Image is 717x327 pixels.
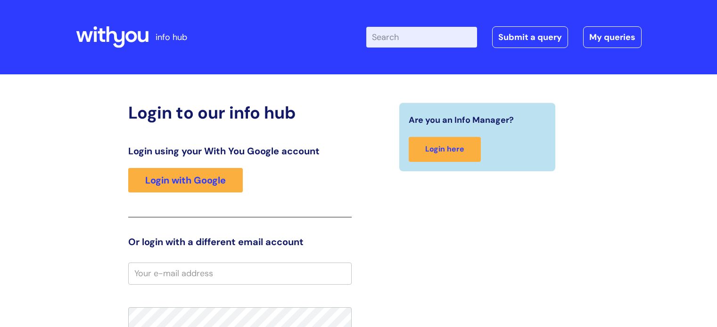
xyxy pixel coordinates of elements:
[128,236,352,247] h3: Or login with a different email account
[409,112,514,128] span: Are you an Info Manager?
[128,145,352,157] h3: Login using your With You Google account
[128,168,243,192] a: Login with Google
[366,27,477,48] input: Search
[492,26,568,48] a: Submit a query
[128,263,352,284] input: Your e-mail address
[409,137,481,162] a: Login here
[128,103,352,123] h2: Login to our info hub
[156,30,187,45] p: info hub
[583,26,642,48] a: My queries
